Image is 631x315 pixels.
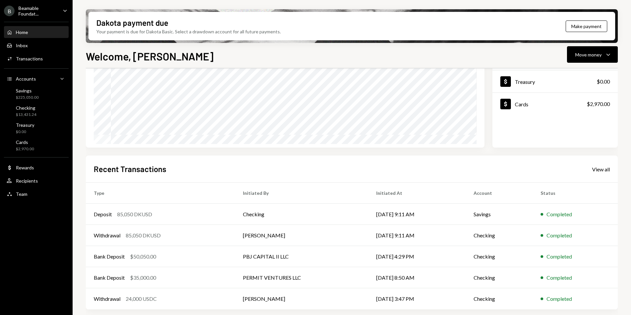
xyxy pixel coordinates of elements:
button: Move money [567,46,618,63]
div: $50,050.00 [130,253,156,261]
td: Savings [466,204,533,225]
a: Rewards [4,161,69,173]
a: Cards$2,970.00 [492,93,618,115]
td: Checking [466,225,533,246]
div: Move money [575,51,602,58]
div: Cards [16,139,34,145]
div: 85,050 DKUSD [117,210,152,218]
div: $225,050.00 [16,95,39,100]
div: Checking [16,105,36,111]
div: Home [16,29,28,35]
a: Inbox [4,39,69,51]
div: Withdrawal [94,295,120,303]
div: $2,970.00 [587,100,610,108]
div: Recipients [16,178,38,184]
a: Recipients [4,175,69,187]
div: Withdrawal [94,231,120,239]
div: Rewards [16,165,34,170]
div: Completed [547,274,572,282]
th: Initiated By [235,183,368,204]
td: Checking [235,204,368,225]
div: Treasury [515,79,535,85]
button: Make payment [566,20,607,32]
div: Bank Deposit [94,253,125,261]
td: Checking [466,267,533,288]
td: [DATE] 9:11 AM [368,225,466,246]
a: Cards$2,970.00 [4,137,69,153]
div: Treasury [16,122,34,128]
a: Team [4,188,69,200]
div: Beamable Foundat... [18,5,57,17]
a: Accounts [4,73,69,85]
div: Bank Deposit [94,274,125,282]
div: View all [592,166,610,173]
a: Savings$225,050.00 [4,86,69,102]
div: Transactions [16,56,43,61]
h2: Recent Transactions [94,163,166,174]
div: 85,050 DKUSD [126,231,161,239]
div: Completed [547,210,572,218]
h1: Welcome, [PERSON_NAME] [86,50,214,63]
a: View all [592,165,610,173]
div: Deposit [94,210,112,218]
td: Checking [466,246,533,267]
td: PBJ CAPITAL II LLC [235,246,368,267]
div: Completed [547,295,572,303]
div: $0.00 [16,129,34,135]
div: 24,000 USDC [126,295,157,303]
div: Cards [515,101,528,107]
td: [PERSON_NAME] [235,288,368,309]
td: [DATE] 9:11 AM [368,204,466,225]
div: Team [16,191,27,197]
div: Completed [547,253,572,261]
a: Treasury$0.00 [4,120,69,136]
div: Accounts [16,76,36,82]
div: Inbox [16,43,28,48]
td: PERMIT VENTURES LLC [235,267,368,288]
th: Initiated At [368,183,466,204]
div: Your payment is due for Dakota Basic. Select a drawdown account for all future payments. [96,28,281,35]
td: Checking [466,288,533,309]
th: Type [86,183,235,204]
div: B [4,6,15,16]
a: Treasury$0.00 [492,70,618,92]
a: Transactions [4,52,69,64]
div: Dakota payment due [96,17,168,28]
td: [PERSON_NAME] [235,225,368,246]
th: Account [466,183,533,204]
a: Checking$13,431.24 [4,103,69,119]
td: [DATE] 3:47 PM [368,288,466,309]
div: $13,431.24 [16,112,36,118]
a: Home [4,26,69,38]
div: Savings [16,88,39,93]
th: Status [533,183,618,204]
div: $35,000.00 [130,274,156,282]
div: Completed [547,231,572,239]
td: [DATE] 8:50 AM [368,267,466,288]
div: $2,970.00 [16,146,34,152]
div: $0.00 [597,78,610,86]
td: [DATE] 4:29 PM [368,246,466,267]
